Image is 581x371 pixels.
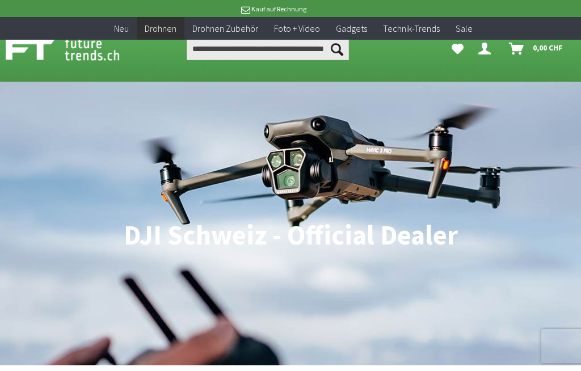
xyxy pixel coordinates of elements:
span: Drohnen [145,23,176,34]
span: 0,00 CHF [533,39,563,57]
a: Drohnen Zubehör [184,17,266,40]
a: Foto + Video [266,17,328,40]
a: Technik-Trends [375,17,448,40]
span: Sale [456,23,473,34]
a: Meine Favoriten [446,37,469,60]
span: Neu [114,23,129,34]
img: Shop Futuretrends - zur Startseite wechseln [6,35,144,63]
span: Foto + Video [274,23,320,34]
span: Gadgets [336,23,367,34]
span: Drohnen Zubehör [192,23,258,34]
a: Warenkorb [504,37,569,60]
a: Drohnen [137,17,184,40]
input: Produkt, Marke, Kategorie, EAN, Artikelnummer… [187,37,350,60]
h1: DJI Schweiz - Official Dealer [8,221,573,250]
a: Shop Futuretrends - zur Startseite wechseln [6,35,144,64]
button: Suchen [325,37,349,60]
a: Neu [106,17,137,40]
a: Gadgets [328,17,375,40]
a: Sale [448,17,481,40]
span: Technik-Trends [383,23,440,34]
a: Dein Konto [474,37,500,60]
